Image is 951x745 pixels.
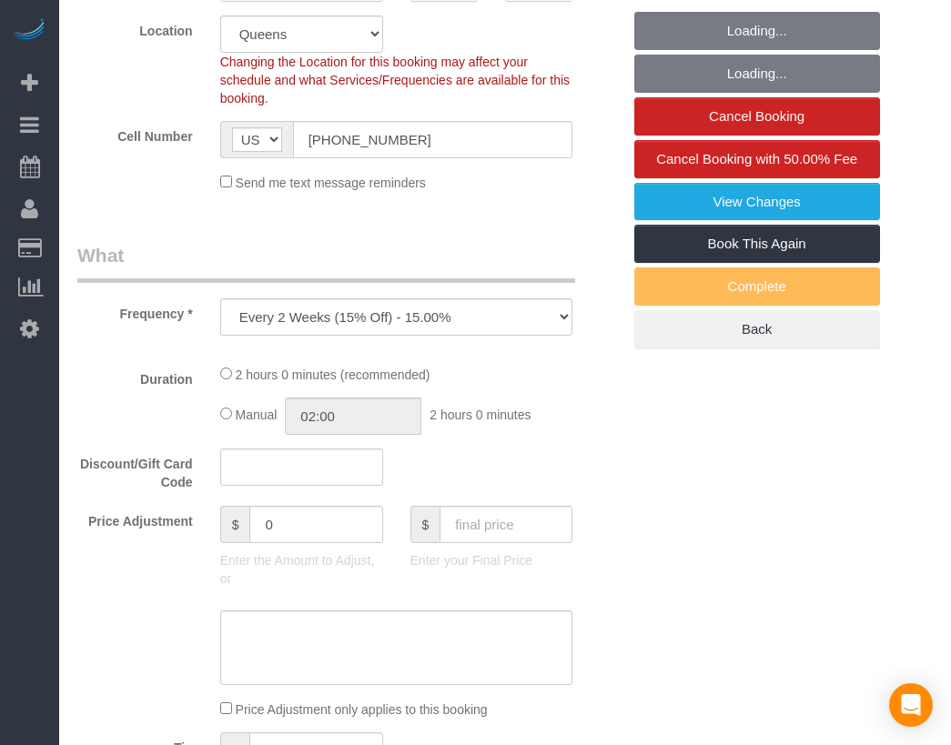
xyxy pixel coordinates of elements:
p: Enter your Final Price [410,551,573,569]
span: 2 hours 0 minutes (recommended) [236,367,430,382]
span: $ [410,506,440,543]
a: Back [634,310,880,348]
label: Frequency * [64,298,207,323]
span: Changing the Location for this booking may affect your schedule and what Services/Frequencies are... [220,55,570,106]
div: Open Intercom Messenger [889,683,933,727]
label: Duration [64,364,207,388]
a: Book This Again [634,225,880,263]
span: $ [220,506,250,543]
label: Price Adjustment [64,506,207,530]
legend: What [77,242,575,283]
input: final price [440,506,572,543]
a: View Changes [634,183,880,221]
span: Price Adjustment only applies to this booking [236,702,488,717]
input: Cell Number [293,121,573,158]
p: Enter the Amount to Adjust, or [220,551,383,588]
label: Location [64,15,207,40]
span: 2 hours 0 minutes [430,408,531,422]
span: Cancel Booking with 50.00% Fee [656,151,857,166]
a: Cancel Booking with 50.00% Fee [634,140,880,178]
img: Automaid Logo [11,18,47,44]
label: Cell Number [64,121,207,146]
a: Cancel Booking [634,97,880,136]
span: Manual [236,408,278,422]
span: Send me text message reminders [236,176,426,190]
label: Discount/Gift Card Code [64,448,207,491]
